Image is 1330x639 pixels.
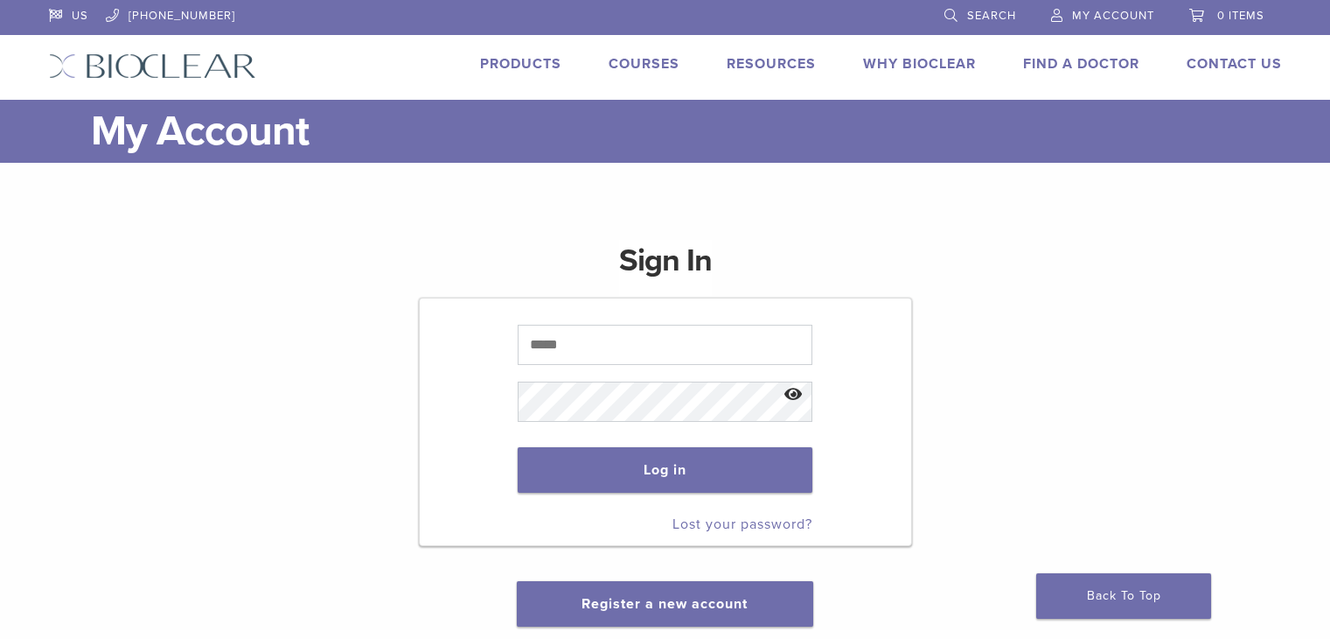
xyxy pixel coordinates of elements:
[619,240,712,296] h1: Sign In
[517,581,812,627] button: Register a new account
[480,55,561,73] a: Products
[1023,55,1139,73] a: Find A Doctor
[967,9,1016,23] span: Search
[863,55,976,73] a: Why Bioclear
[1072,9,1154,23] span: My Account
[775,373,812,418] button: Show password
[609,55,679,73] a: Courses
[518,447,812,493] button: Log in
[581,595,748,613] a: Register a new account
[49,53,256,79] img: Bioclear
[91,100,1282,163] h1: My Account
[672,516,812,533] a: Lost your password?
[1036,573,1211,619] a: Back To Top
[727,55,816,73] a: Resources
[1187,55,1282,73] a: Contact Us
[1217,9,1264,23] span: 0 items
